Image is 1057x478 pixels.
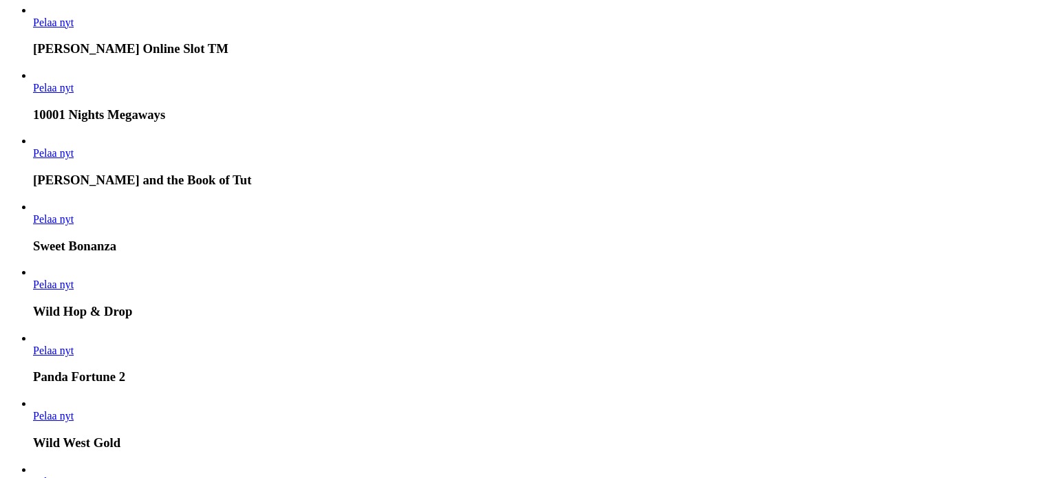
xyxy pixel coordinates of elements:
a: Wild Hop & Drop [33,279,74,290]
article: Jimi Hendrix Online Slot TM [33,4,1051,57]
article: 10001 Nights Megaways [33,69,1051,122]
a: Wild West Gold [33,410,74,422]
span: Pelaa nyt [33,17,74,28]
article: Wild Hop & Drop [33,266,1051,319]
a: Panda Fortune 2 [33,345,74,356]
span: Pelaa nyt [33,345,74,356]
h3: [PERSON_NAME] and the Book of Tut [33,173,1051,188]
a: Jimi Hendrix Online Slot TM [33,17,74,28]
span: Pelaa nyt [33,82,74,94]
h3: Wild West Gold [33,435,1051,450]
h3: [PERSON_NAME] Online Slot TM [33,41,1051,56]
h3: Wild Hop & Drop [33,304,1051,319]
a: 10001 Nights Megaways [33,82,74,94]
span: Pelaa nyt [33,279,74,290]
h3: Sweet Bonanza [33,239,1051,254]
span: Pelaa nyt [33,147,74,159]
a: John Hunter and the Book of Tut [33,147,74,159]
h3: Panda Fortune 2 [33,369,1051,384]
span: Pelaa nyt [33,410,74,422]
a: Sweet Bonanza [33,213,74,225]
h3: 10001 Nights Megaways [33,107,1051,122]
article: Wild West Gold [33,398,1051,450]
span: Pelaa nyt [33,213,74,225]
article: Panda Fortune 2 [33,332,1051,385]
article: John Hunter and the Book of Tut [33,135,1051,188]
article: Sweet Bonanza [33,201,1051,254]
